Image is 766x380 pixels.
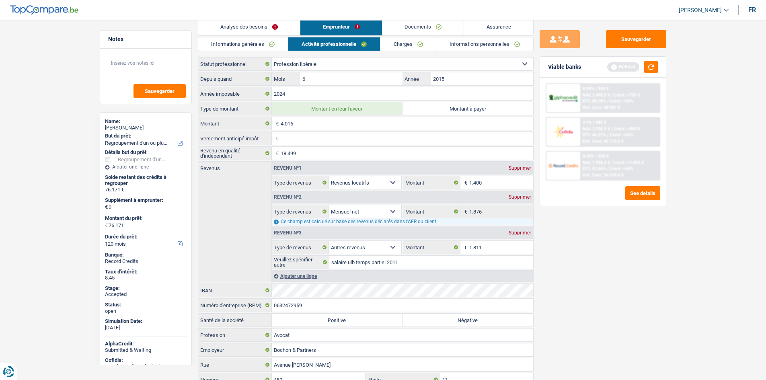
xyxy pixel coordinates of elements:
[583,154,609,159] div: 8.45% | 930 €
[198,18,300,35] a: Analyse des besoins
[403,102,533,115] label: Montant à payer
[105,125,187,131] div: [PERSON_NAME]
[380,37,436,51] a: Charges
[403,72,431,85] label: Année
[403,205,460,218] label: Montant
[607,166,609,171] span: /
[272,132,281,145] span: €
[105,308,187,314] div: open
[105,252,187,258] div: Banque:
[105,234,185,240] label: Durée du prêt:
[105,164,187,170] div: Ajouter une ligne
[748,6,756,14] div: fr
[607,62,639,71] div: Refresh
[403,176,460,189] label: Montant
[272,195,304,199] div: Revenu nº2
[329,256,533,269] input: Veuillez préciser
[436,37,533,51] a: Informations personnelles
[583,92,610,98] span: NAI: 2 490,9 €
[198,299,272,312] label: Numéro d'entreprise (RPM)
[105,364,187,370] div: Not eligible for submission
[583,99,606,104] span: DTI: 48.18%
[198,58,272,70] label: Statut professionnel
[105,291,187,298] div: Accepted
[105,302,187,308] div: Status:
[300,72,402,85] input: MM
[300,18,382,35] a: Emprunteur
[614,126,640,131] span: Limit: >800 €
[272,230,304,235] div: Revenu nº3
[460,176,469,189] span: €
[610,99,633,104] span: Limit: <65%
[105,222,108,229] span: €
[272,256,329,269] label: Veuillez spécifier autre
[403,241,460,254] label: Montant
[272,314,403,327] label: Positive
[464,18,533,35] a: Assurance
[105,215,185,222] label: Montant du prêt:
[145,88,175,94] span: Sauvegarder
[607,99,609,104] span: /
[198,37,288,51] a: Informations générales
[198,72,272,85] label: Depuis quand
[610,166,633,171] span: Limit: <65%
[272,205,329,218] label: Type de revenus
[610,132,633,138] span: Limit: <60%
[198,162,271,171] label: Revenus
[105,318,187,325] div: Simulation Date:
[548,64,581,70] div: Viable banks
[583,173,624,178] div: Ref. Cost: 36 518,6 €
[105,275,187,281] div: 8.45
[105,269,187,275] div: Taux d'intérêt:
[272,241,329,254] label: Type de revenus
[507,166,533,170] div: Supprimer
[108,36,183,43] h5: Notes
[460,205,469,218] span: €
[583,139,624,144] div: Ref. Cost: 43 172,6 €
[431,72,533,85] input: AAAA
[679,7,722,14] span: [PERSON_NAME]
[105,285,187,292] div: Stage:
[105,325,187,331] div: [DATE]
[614,92,640,98] span: Limit: >750 €
[198,102,272,115] label: Type de montant
[272,72,300,85] label: Mois
[548,124,578,139] img: Cofidis
[198,117,272,130] label: Montant
[611,160,613,165] span: /
[272,147,281,160] span: €
[583,126,610,131] span: NAI: 2 736,3 €
[198,314,272,327] label: Santé de la société
[198,87,272,100] label: Année imposable
[105,258,187,265] div: Record Credits
[272,270,533,282] div: Ajouter une ligne
[272,218,533,225] div: Ce champ est calculé sur base des revenus déclarés dans l'AER du client
[105,347,187,353] div: Submitted & Waiting
[198,147,272,160] label: Revenu en qualité d'indépendant
[625,186,660,200] button: See details
[606,30,666,48] button: Sauvegarder
[272,176,329,189] label: Type de revenus
[611,92,613,98] span: /
[105,133,185,139] label: But du prêt:
[133,84,186,98] button: Sauvegarder
[198,132,272,145] label: Versement anticipé impôt
[198,358,272,371] label: Rue
[583,120,606,125] div: 9.9% | 985 €
[105,118,187,125] div: Name:
[583,105,620,110] div: Ref. Cost: 38 981 €
[583,86,609,91] div: 8.99% | 950 €
[507,195,533,199] div: Supprimer
[611,126,613,131] span: /
[583,166,606,171] span: DTI: 51.66%
[105,341,187,347] div: AlphaCredit:
[198,343,272,356] label: Employeur
[105,187,187,193] div: 76.171 €
[583,160,610,165] span: NAI: 1 938,5 €
[583,132,606,138] span: DTI: 46.21%
[460,241,469,254] span: €
[105,197,185,203] label: Supplément à emprunter:
[614,160,644,165] span: Limit: >1.033 €
[272,166,304,170] div: Revenu nº1
[105,204,108,210] span: €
